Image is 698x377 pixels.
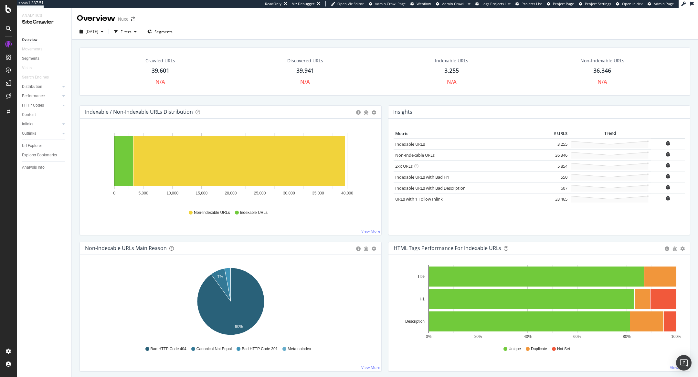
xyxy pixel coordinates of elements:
div: Url Explorer [22,142,42,149]
div: bug [672,246,677,251]
div: Inlinks [22,121,33,128]
th: # URLS [543,129,569,139]
a: Distribution [22,83,60,90]
svg: A chart. [85,129,376,204]
div: Non-Indexable URLs [580,58,624,64]
svg: A chart. [85,265,376,340]
text: 90% [235,324,243,329]
div: Overview [77,13,115,24]
span: Admin Crawl List [442,1,471,6]
a: Indexable URLs with Bad Description [395,185,466,191]
td: 607 [543,183,569,194]
div: bug [364,110,368,115]
div: Discovered URLs [287,58,323,64]
div: N/A [155,78,165,86]
text: H1 [420,297,425,301]
div: Explorer Bookmarks [22,152,57,159]
text: 7% [217,275,223,279]
div: Indexable / Non-Indexable URLs Distribution [85,109,193,115]
div: Filters [121,29,132,35]
div: HTTP Codes [22,102,44,109]
a: Url Explorer [22,142,67,149]
text: Description [405,319,425,324]
div: Analytics [22,13,66,18]
span: Canonical Not Equal [196,346,232,352]
a: Movements [22,46,49,53]
a: Overview [22,37,67,43]
h4: Insights [393,108,412,116]
a: Content [22,111,67,118]
div: bell-plus [666,152,670,157]
div: arrow-right-arrow-left [131,17,135,21]
div: circle-info [356,110,361,115]
a: Indexable URLs with Bad H1 [395,174,449,180]
text: 30,000 [283,191,295,195]
div: 3,255 [444,67,459,75]
div: N/A [300,78,310,86]
button: Filters [111,26,139,37]
div: 39,601 [152,67,169,75]
div: 39,941 [296,67,314,75]
text: 25,000 [254,191,266,195]
div: SiteCrawler [22,18,66,26]
text: 5,000 [139,191,148,195]
span: Segments [154,29,173,35]
a: View More [670,365,689,370]
div: A chart. [394,265,685,340]
div: Crawled URLs [145,58,175,64]
a: Logs Projects List [475,1,511,6]
span: Unique [509,346,521,352]
th: Trend [569,129,651,139]
a: Open in dev [616,1,643,6]
div: Movements [22,46,42,53]
div: circle-info [665,246,669,251]
td: 36,346 [543,150,569,161]
span: Meta noindex [288,346,311,352]
td: 5,854 [543,161,569,172]
div: bell-plus [666,173,670,179]
a: Indexable URLs [395,141,425,147]
button: [DATE] [77,26,106,37]
a: Open Viz Editor [331,1,364,6]
a: Analysis Info [22,164,67,171]
div: ReadOnly: [265,1,282,6]
span: Bad HTTP Code 404 [151,346,186,352]
text: 10,000 [166,191,178,195]
div: Overview [22,37,37,43]
text: 20,000 [225,191,237,195]
a: Inlinks [22,121,60,128]
button: Segments [145,26,175,37]
span: Project Page [553,1,574,6]
text: 40,000 [341,191,353,195]
span: Project Settings [585,1,611,6]
a: Explorer Bookmarks [22,152,67,159]
a: 2xx URLs [395,163,413,169]
div: circle-info [356,246,361,251]
div: HTML Tags Performance for Indexable URLs [394,245,501,251]
td: 33,465 [543,194,569,204]
div: Distribution [22,83,42,90]
div: gear [372,110,376,115]
div: Non-Indexable URLs Main Reason [85,245,167,251]
a: Outlinks [22,130,60,137]
div: Nuxe [118,16,128,22]
a: HTTP Codes [22,102,60,109]
text: 0% [426,334,432,339]
td: 550 [543,172,569,183]
div: Search Engines [22,74,49,81]
div: bell-plus [666,195,670,201]
text: 15,000 [196,191,208,195]
span: Non-Indexable URLs [194,210,230,215]
span: Open in dev [622,1,643,6]
div: bell-plus [666,141,670,146]
span: Logs Projects List [481,1,511,6]
div: Open Intercom Messenger [676,355,692,371]
span: Not Set [557,346,570,352]
a: View More [361,365,380,370]
div: Indexable URLs [435,58,468,64]
div: bug [364,246,368,251]
span: Open Viz Editor [337,1,364,6]
text: 40% [524,334,532,339]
